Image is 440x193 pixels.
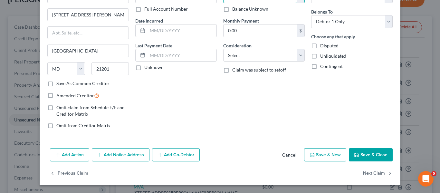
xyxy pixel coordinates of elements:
[56,123,110,128] span: Omit from Creditor Matrix
[431,171,436,176] span: 5
[320,43,339,48] span: Disputed
[418,171,434,187] iframe: Intercom live chat
[232,67,286,72] span: Claim was subject to setoff
[50,167,88,180] button: Previous Claim
[56,93,94,98] span: Amended Creditor
[232,6,268,12] label: Balance Unknown
[48,9,129,21] input: Enter address...
[148,49,216,62] input: MM/DD/YYYY
[144,6,188,12] label: Full Account Number
[135,42,172,49] label: Last Payment Date
[50,148,89,162] button: Add Action
[320,53,346,59] span: Unliquidated
[223,42,252,49] label: Consideration
[304,148,346,162] button: Save & New
[223,17,259,24] label: Monthly Payment
[363,167,393,180] button: Next Claim
[349,148,393,162] button: Save & Close
[144,64,164,71] label: Unknown
[311,9,333,14] span: Belongs To
[277,149,301,162] button: Cancel
[152,148,200,162] button: Add Co-Debtor
[48,27,129,39] input: Apt, Suite, etc...
[224,24,297,37] input: 0.00
[148,24,216,37] input: MM/DD/YYYY
[56,105,125,117] span: Omit claim from Schedule E/F and Creditor Matrix
[92,148,149,162] button: Add Notice Address
[48,44,129,57] input: Enter city...
[297,24,304,37] div: $
[311,33,355,40] label: Choose any that apply
[320,63,343,69] span: Contingent
[91,62,129,75] input: Enter zip...
[56,80,110,87] label: Save As Common Creditor
[135,17,163,24] label: Date Incurred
